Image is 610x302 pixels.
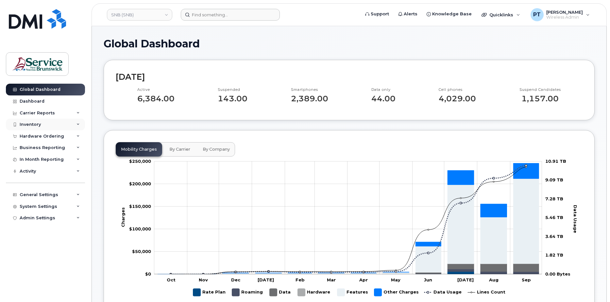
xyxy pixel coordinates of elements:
[129,181,151,186] tspan: $200,000
[424,277,432,282] tspan: Jun
[545,234,563,239] tspan: 3.64 TB
[439,94,476,103] p: 4,029.00
[104,38,595,49] h1: Global Dashboard
[258,277,274,282] tspan: [DATE]
[545,159,566,164] tspan: 10.91 TB
[203,147,230,152] span: By Company
[158,179,539,274] g: Features
[193,286,226,299] g: Rate Plan
[129,159,151,164] tspan: $250,000
[218,87,247,92] p: Suspended
[158,264,539,274] g: Data
[129,204,151,209] tspan: $150,000
[193,286,505,299] g: Legend
[545,215,563,220] tspan: 5.46 TB
[489,277,499,282] tspan: Aug
[232,286,263,299] g: Roaming
[359,277,368,282] tspan: Apr
[468,286,505,299] g: Lines Count
[169,147,190,152] span: By Carrier
[298,286,331,299] g: Hardware
[158,163,539,274] g: Other Charges
[327,277,336,282] tspan: Mar
[519,87,561,92] p: Suspend Candidates
[337,286,368,299] g: Features
[439,87,476,92] p: Cell phones
[522,277,531,282] tspan: Sep
[120,207,126,227] tspan: Charges
[371,94,396,103] p: 44.00
[545,196,563,201] tspan: 7.28 TB
[120,159,578,299] g: Chart
[231,277,241,282] tspan: Dec
[424,286,462,299] g: Data Usage
[291,94,328,103] p: 2,389.00
[129,226,151,231] tspan: $100,000
[374,286,419,299] g: Other Charges
[545,252,563,258] tspan: 1.82 TB
[291,87,328,92] p: Smartphones
[116,72,583,82] h2: [DATE]
[132,249,151,254] tspan: $50,000
[545,271,570,277] tspan: 0.00 Bytes
[218,94,247,103] p: 143.00
[270,286,291,299] g: Data
[391,277,400,282] tspan: May
[137,94,175,103] p: 6,384.00
[145,271,151,277] tspan: $0
[371,87,396,92] p: Data only
[296,277,305,282] tspan: Feb
[519,94,561,103] p: 1,157.00
[199,277,208,282] tspan: Nov
[573,205,578,233] tspan: Data Usage
[137,87,175,92] p: Active
[167,277,176,282] tspan: Oct
[457,277,474,282] tspan: [DATE]
[545,177,563,182] tspan: 9.09 TB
